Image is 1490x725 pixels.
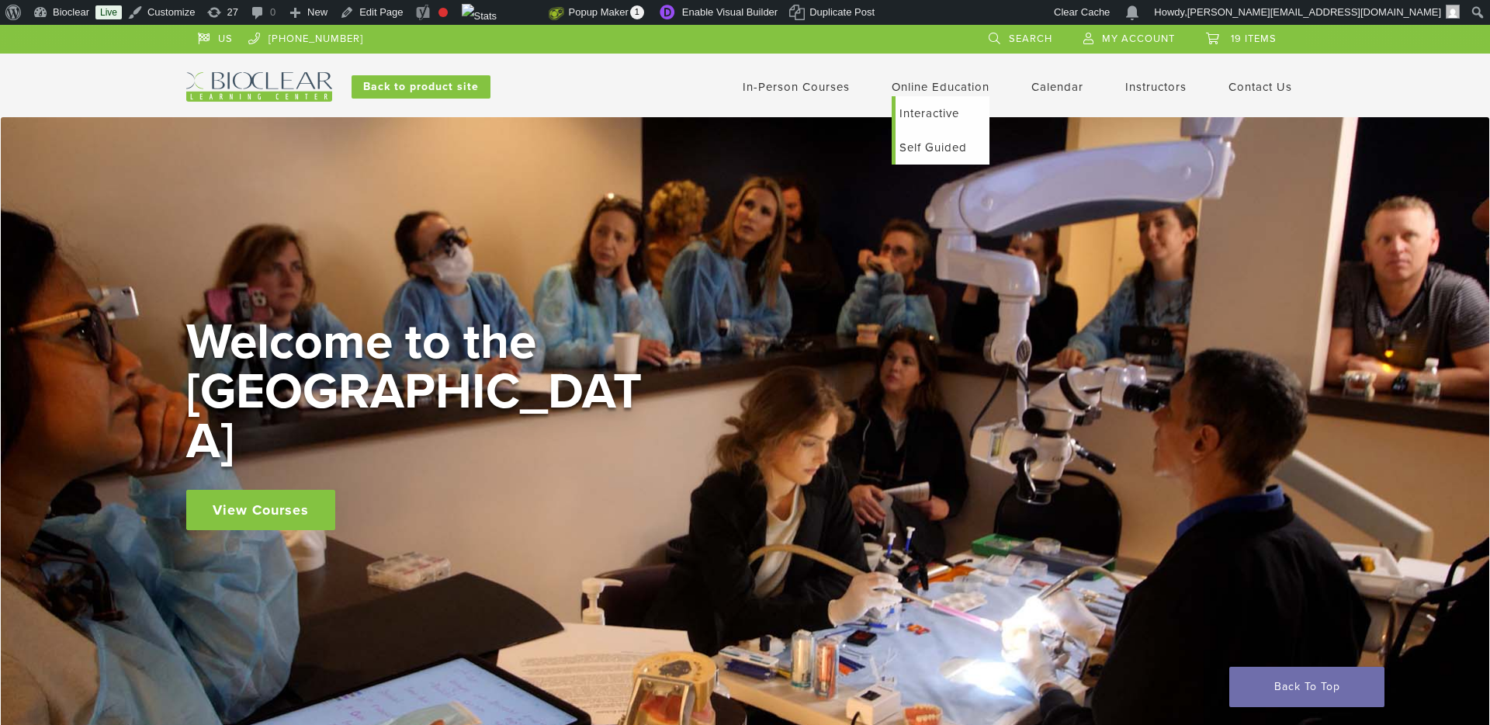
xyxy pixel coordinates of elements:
[1102,33,1175,45] span: My Account
[352,75,490,99] a: Back to product site
[896,130,989,165] a: Self Guided
[989,25,1052,48] a: Search
[896,96,989,130] a: Interactive
[1187,6,1441,18] span: [PERSON_NAME][EMAIL_ADDRESS][DOMAIN_NAME]
[1083,25,1175,48] a: My Account
[186,317,652,467] h2: Welcome to the [GEOGRAPHIC_DATA]
[1229,667,1384,707] a: Back To Top
[1125,80,1187,94] a: Instructors
[630,5,644,19] span: 1
[892,80,989,94] a: Online Education
[1228,80,1292,94] a: Contact Us
[198,25,233,48] a: US
[186,72,332,102] img: Bioclear
[1031,80,1083,94] a: Calendar
[1009,33,1052,45] span: Search
[1231,33,1277,45] span: 19 items
[743,80,850,94] a: In-Person Courses
[186,490,335,530] a: View Courses
[95,5,122,19] a: Live
[1206,25,1277,48] a: 19 items
[438,8,448,17] div: Focus keyphrase not set
[248,25,363,48] a: [PHONE_NUMBER]
[462,4,549,23] img: Views over 48 hours. Click for more Jetpack Stats.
